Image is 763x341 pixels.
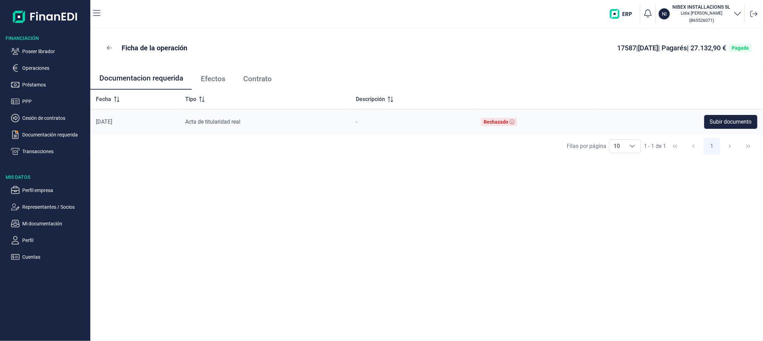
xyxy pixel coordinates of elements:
[722,138,738,155] button: Next Page
[484,119,508,125] div: Rechazado
[22,64,88,72] p: Operaciones
[644,143,666,149] span: 1 - 1 de 1
[96,95,111,103] span: Fecha
[11,203,88,211] button: Representantes / Socios
[624,140,641,153] div: Choose
[609,140,624,153] span: 10
[11,219,88,228] button: Mi documentación
[704,115,757,129] button: Subir documento
[356,118,357,125] span: -
[22,186,88,194] p: Perfil empresa
[122,43,187,53] p: Ficha de la operación
[356,95,385,103] span: Descripción
[11,64,88,72] button: Operaciones
[96,118,174,125] div: [DATE]
[90,67,192,90] a: Documentacion requerida
[704,138,720,155] button: Page 1
[689,18,714,23] small: Copiar cif
[667,138,683,155] button: First Page
[243,75,272,83] span: Contrato
[99,75,183,82] span: Documentacion requerida
[22,253,88,261] p: Cuentas
[673,3,731,10] h3: NIBEX INSTALLACIONS SL
[673,10,731,16] p: Lidia [PERSON_NAME]
[22,114,88,122] p: Cesión de contratos
[11,97,88,106] button: PPP
[22,47,88,56] p: Poseer librador
[22,147,88,156] p: Transacciones
[192,67,234,90] a: Efectos
[11,47,88,56] button: Poseer librador
[11,147,88,156] button: Transacciones
[234,67,280,90] a: Contrato
[11,114,88,122] button: Cesión de contratos
[662,10,667,17] p: NI
[22,131,88,139] p: Documentación requerida
[11,186,88,194] button: Perfil empresa
[185,95,196,103] span: Tipo
[11,236,88,244] button: Perfil
[22,203,88,211] p: Representantes / Socios
[22,219,88,228] p: Mi documentación
[22,81,88,89] p: Préstamos
[13,6,78,28] img: Logo de aplicación
[659,3,742,24] button: NINIBEX INSTALLACIONS SLLidia [PERSON_NAME](B65526071)
[740,138,757,155] button: Last Page
[11,253,88,261] button: Cuentas
[201,75,225,83] span: Efectos
[567,142,606,150] div: Filas por página
[11,131,88,139] button: Documentación requerida
[610,9,637,19] img: erp
[22,236,88,244] p: Perfil
[11,81,88,89] button: Préstamos
[185,118,240,125] span: Acta de titularidad real
[617,44,727,52] span: 17587 | [DATE] | Pagarés | 27.132,90 €
[685,138,702,155] button: Previous Page
[710,118,752,126] span: Subir documento
[22,97,88,106] p: PPP
[732,45,749,51] div: Pagada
